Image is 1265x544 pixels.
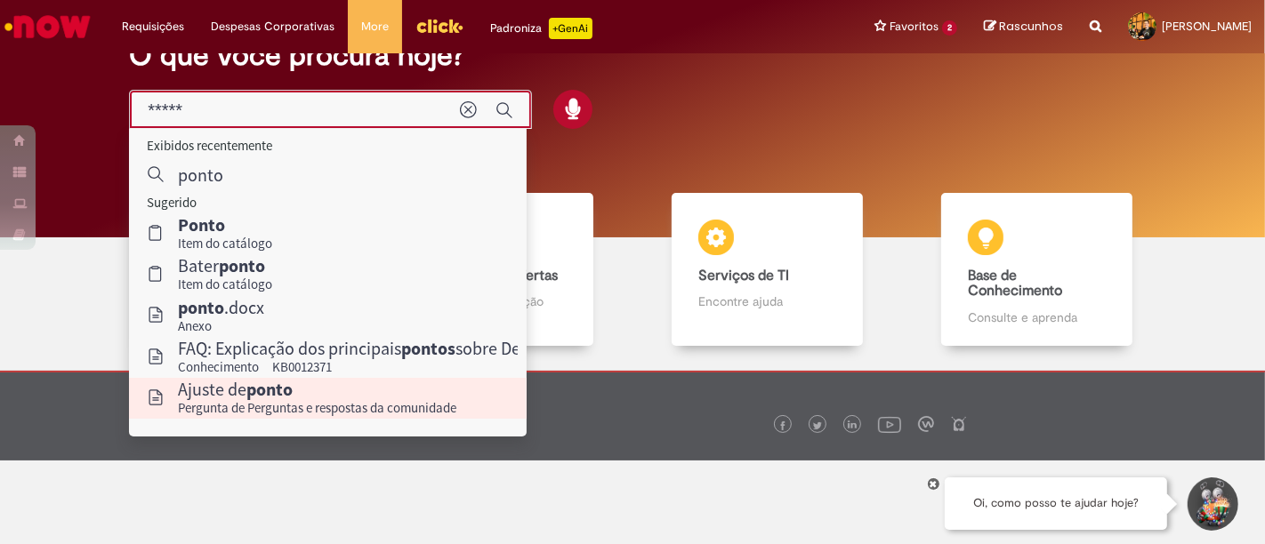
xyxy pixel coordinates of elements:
p: +GenAi [549,18,592,39]
img: logo_footer_facebook.png [778,421,787,430]
span: Rascunhos [999,18,1063,35]
p: Encontre ajuda [698,292,835,310]
a: Tirar dúvidas Tirar dúvidas com Lupi Assist e Gen Ai [93,193,363,347]
img: logo_footer_twitter.png [813,421,822,430]
img: logo_footer_youtube.png [878,412,901,436]
span: Favoritos [890,18,939,36]
button: Iniciar Conversa de Suporte [1185,477,1238,531]
h2: O que você procura hoje? [129,40,1136,71]
p: Consulte e aprenda [968,308,1105,326]
img: logo_footer_workplace.png [918,416,934,432]
b: Base de Conhecimento [968,267,1062,300]
b: Serviços de TI [698,267,789,284]
a: Base de Conhecimento Consulte e aprenda [902,193,1172,347]
span: Requisições [122,18,184,36]
img: ServiceNow [2,9,93,44]
span: More [361,18,389,36]
span: [PERSON_NAME] [1162,19,1252,34]
img: click_logo_yellow_360x200.png [415,12,463,39]
a: Serviços de TI Encontre ajuda [632,193,902,347]
div: Padroniza [490,18,592,39]
div: Oi, como posso te ajudar hoje? [945,477,1167,530]
a: Rascunhos [984,19,1063,36]
span: 2 [942,20,957,36]
img: logo_footer_naosei.png [951,416,967,432]
img: logo_footer_linkedin.png [848,420,857,431]
span: Despesas Corporativas [211,18,334,36]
